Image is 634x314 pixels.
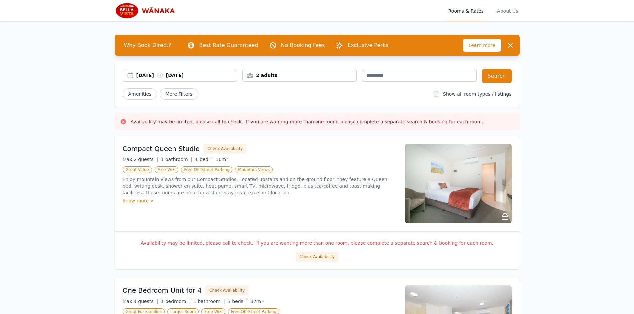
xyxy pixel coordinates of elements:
[123,299,158,304] span: Max 4 guests |
[204,144,246,154] button: Check Availability
[199,41,258,49] p: Best Rate Guaranteed
[216,157,228,162] span: 16m²
[131,118,483,125] h3: Availability may be limited, please call to check. If you are wanting more than one room, please ...
[123,176,397,196] p: Enjoy mountain views from our Compact Studios. Located upstairs and on the ground floor, they fea...
[296,252,338,262] button: Check Availability
[181,166,232,173] span: Free Off-Street Parking
[195,157,213,162] span: 1 bed |
[115,3,179,19] img: Bella Vista Wanaka
[160,88,198,100] span: More Filters
[482,69,512,83] button: Search
[123,240,512,246] p: Availability may be limited, please call to check. If you are wanting more than one room, please ...
[123,88,157,100] button: Amenities
[235,166,272,173] span: Mountain Views
[123,286,202,295] h3: One Bedroom Unit for 4
[193,299,225,304] span: 1 bathroom |
[443,91,511,97] label: Show all room types / listings
[123,197,397,204] div: Show more >
[251,299,263,304] span: 37m²
[155,166,179,173] span: Free WiFi
[206,285,248,295] button: Check Availability
[463,39,501,52] span: Learn more
[136,72,237,79] div: [DATE] [DATE]
[281,41,325,49] p: No Booking Fees
[123,157,158,162] span: Max 2 guests |
[243,72,356,79] div: 2 adults
[119,39,177,52] span: Why Book Direct?
[161,157,192,162] span: 1 bathroom |
[123,166,152,173] span: Great Value
[347,41,388,49] p: Exclusive Perks
[161,299,191,304] span: 1 bedroom |
[228,299,248,304] span: 3 beds |
[123,144,200,153] h3: Compact Queen Studio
